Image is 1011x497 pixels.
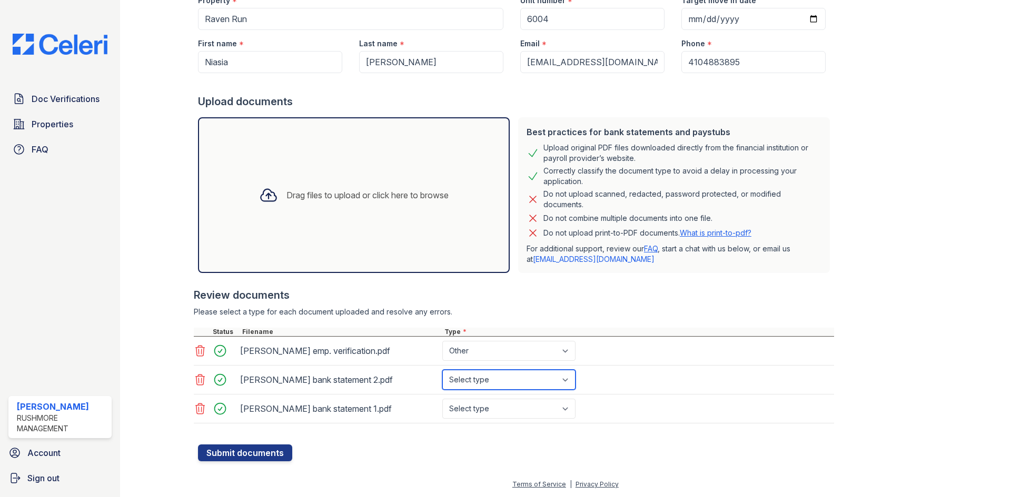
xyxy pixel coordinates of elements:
[8,88,112,109] a: Doc Verifications
[543,189,821,210] div: Do not upload scanned, redacted, password protected, or modified documents.
[240,371,438,388] div: [PERSON_NAME] bank statement 2.pdf
[32,143,48,156] span: FAQ
[240,342,438,359] div: [PERSON_NAME] emp. verification.pdf
[8,139,112,160] a: FAQ
[198,444,292,461] button: Submit documents
[32,118,73,130] span: Properties
[442,328,834,336] div: Type
[194,288,834,302] div: Review documents
[286,189,449,201] div: Drag files to upload or click here to browse
[520,38,540,49] label: Email
[512,480,566,488] a: Terms of Service
[27,472,60,484] span: Sign out
[527,244,821,265] p: For additional support, review our , start a chat with us below, or email us at
[17,400,107,413] div: [PERSON_NAME]
[543,212,712,225] div: Do not combine multiple documents into one file.
[570,480,572,488] div: |
[4,442,116,463] a: Account
[359,38,398,49] label: Last name
[8,114,112,135] a: Properties
[194,307,834,317] div: Please select a type for each document uploaded and resolve any errors.
[533,255,655,263] a: [EMAIL_ADDRESS][DOMAIN_NAME]
[527,126,821,138] div: Best practices for bank statements and paystubs
[17,413,107,434] div: Rushmore Management
[198,94,834,109] div: Upload documents
[644,244,658,253] a: FAQ
[543,143,821,164] div: Upload original PDF files downloaded directly from the financial institution or payroll provider’...
[576,480,619,488] a: Privacy Policy
[4,468,116,489] a: Sign out
[543,228,751,238] p: Do not upload print-to-PDF documents.
[681,38,705,49] label: Phone
[240,328,442,336] div: Filename
[543,166,821,187] div: Correctly classify the document type to avoid a delay in processing your application.
[32,93,100,105] span: Doc Verifications
[4,34,116,55] img: CE_Logo_Blue-a8612792a0a2168367f1c8372b55b34899dd931a85d93a1a3d3e32e68fde9ad4.png
[680,228,751,237] a: What is print-to-pdf?
[27,447,61,459] span: Account
[240,400,438,417] div: [PERSON_NAME] bank statement 1.pdf
[198,38,237,49] label: First name
[211,328,240,336] div: Status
